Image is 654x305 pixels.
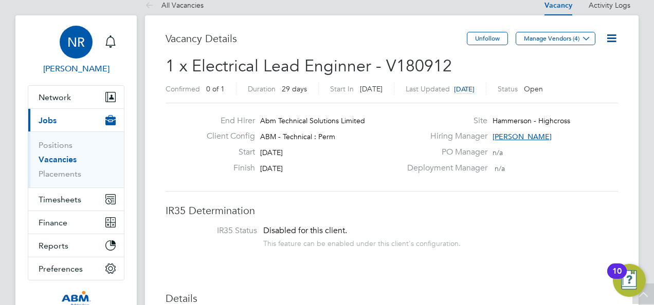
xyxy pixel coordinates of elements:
[39,195,81,204] span: Timesheets
[248,84,276,93] label: Duration
[360,84,383,93] span: [DATE]
[39,169,81,179] a: Placements
[516,32,595,45] button: Manage Vendors (4)
[401,147,487,158] label: PO Manager
[39,116,57,125] span: Jobs
[263,236,461,248] div: This feature can be enabled under this client's configuration.
[198,147,255,158] label: Start
[28,109,124,131] button: Jobs
[613,264,646,297] button: Open Resource Center, 10 new notifications
[39,241,68,251] span: Reports
[39,92,71,102] span: Network
[166,32,467,45] h3: Vacancy Details
[260,164,283,173] span: [DATE]
[612,271,622,284] div: 10
[28,131,124,187] div: Jobs
[28,234,124,257] button: Reports
[260,132,335,141] span: ABM - Technical : Perm
[406,84,450,93] label: Last Updated
[39,218,67,227] span: Finance
[493,116,570,125] span: Hammerson - Highcross
[39,140,72,150] a: Positions
[166,56,452,76] span: 1 x Electrical Lead Enginner - V180912
[67,35,85,49] span: NR
[330,84,354,93] label: Start In
[145,1,204,10] a: All Vacancies
[589,1,630,10] a: Activity Logs
[493,132,552,141] span: [PERSON_NAME]
[260,116,365,125] span: Abm Technical Solutions Limited
[39,264,83,274] span: Preferences
[166,84,200,93] label: Confirmed
[524,84,543,93] span: Open
[260,148,283,157] span: [DATE]
[28,26,124,75] a: NR[PERSON_NAME]
[401,163,487,174] label: Deployment Manager
[198,116,255,126] label: End Hirer
[28,257,124,280] button: Preferences
[176,225,257,236] label: IR35 Status
[198,163,255,174] label: Finish
[467,32,508,45] button: Unfollow
[282,84,307,93] span: 29 days
[166,204,618,217] h3: IR35 Determination
[401,116,487,126] label: Site
[28,211,124,234] button: Finance
[493,148,503,157] span: n/a
[454,85,475,93] span: [DATE]
[544,1,572,10] a: Vacancy
[28,188,124,211] button: Timesheets
[39,155,77,164] a: Vacancies
[401,131,487,142] label: Hiring Manager
[166,292,618,305] h3: Details
[28,63,124,75] span: Natalie Rendell
[198,131,255,142] label: Client Config
[28,86,124,108] button: Network
[498,84,518,93] label: Status
[495,164,505,173] span: n/a
[206,84,225,93] span: 0 of 1
[263,225,347,236] span: Disabled for this client.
